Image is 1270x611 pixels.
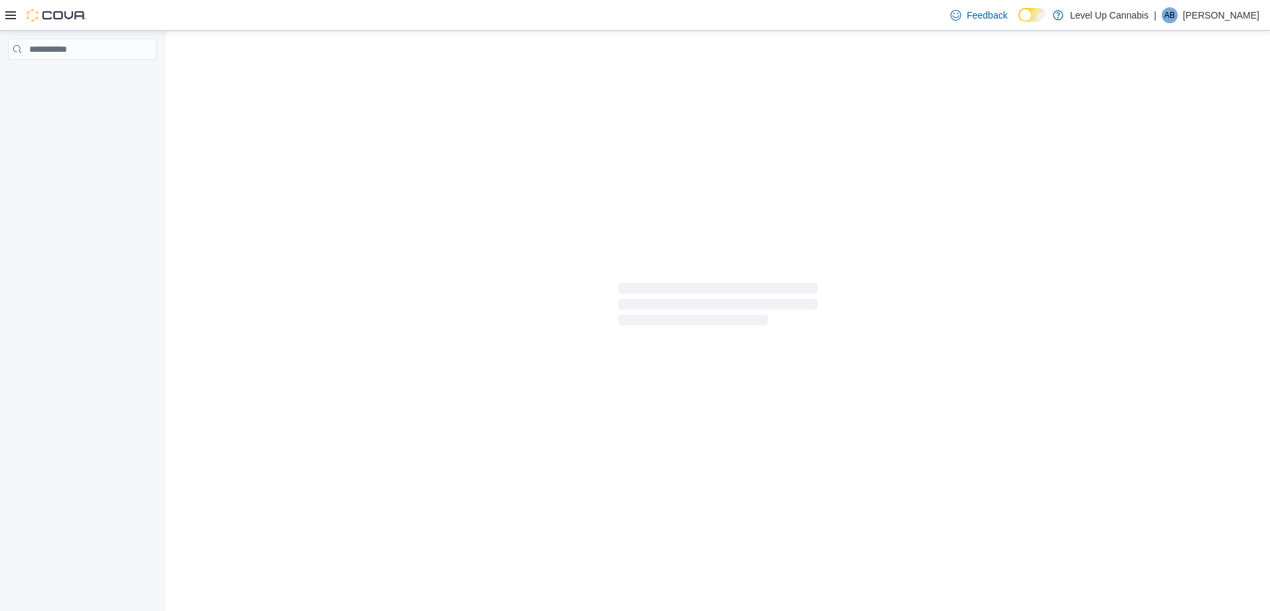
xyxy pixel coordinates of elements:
span: Feedback [966,9,1007,22]
span: AB [1164,7,1175,23]
a: Feedback [945,2,1012,29]
p: [PERSON_NAME] [1183,7,1259,23]
p: Level Up Cannabis [1070,7,1148,23]
input: Dark Mode [1018,8,1046,22]
div: Aden Blahut [1162,7,1178,23]
nav: Complex example [8,62,157,94]
img: Cova [27,9,86,22]
span: Loading [618,286,818,328]
p: | [1154,7,1156,23]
